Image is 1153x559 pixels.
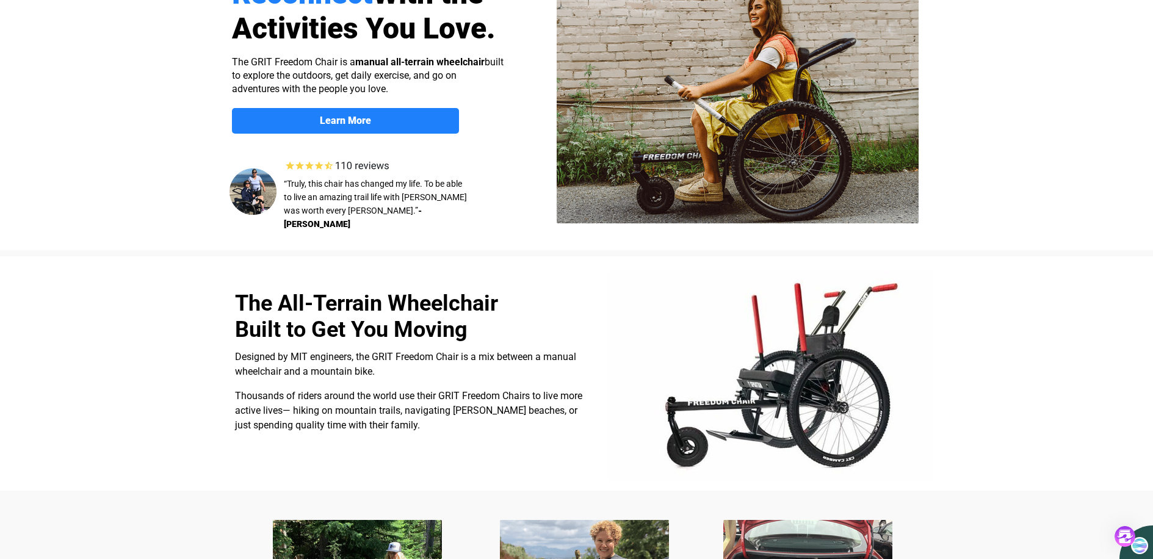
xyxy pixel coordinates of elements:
[232,11,496,46] span: Activities You Love.
[320,115,371,126] strong: Learn More
[235,290,498,342] span: The All-Terrain Wheelchair Built to Get You Moving
[235,351,576,377] span: Designed by MIT engineers, the GRIT Freedom Chair is a mix between a manual wheelchair and a moun...
[355,56,485,68] strong: manual all-terrain wheelchair
[284,179,467,215] span: “Truly, this chair has changed my life. To be able to live an amazing trail life with [PERSON_NAM...
[235,390,582,431] span: Thousands of riders around the world use their GRIT Freedom Chairs to live more active lives— hik...
[232,108,459,134] a: Learn More
[232,56,504,95] span: The GRIT Freedom Chair is a built to explore the outdoors, get daily exercise, and go on adventur...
